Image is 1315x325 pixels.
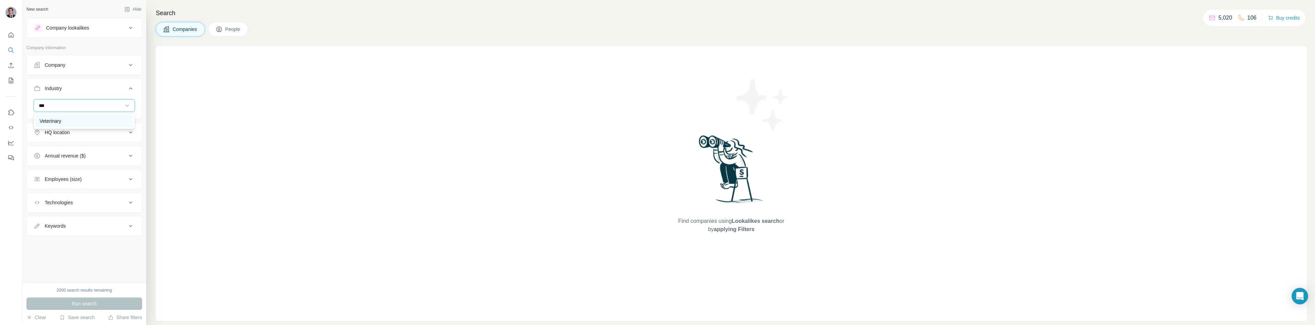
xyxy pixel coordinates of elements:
button: Keywords [27,218,142,234]
p: Company information [26,45,142,51]
span: Companies [173,26,198,33]
span: applying Filters [714,226,754,232]
button: Hide [120,4,146,14]
div: Employees (size) [45,176,81,183]
div: Technologies [45,199,73,206]
button: Use Surfe API [6,121,17,134]
div: Annual revenue ($) [45,152,86,159]
p: Veterinary [40,118,61,124]
button: HQ location [27,124,142,141]
p: 106 [1247,14,1257,22]
span: Lookalikes search [732,218,780,224]
button: Employees (size) [27,171,142,187]
button: Clear [26,314,46,321]
div: HQ location [45,129,70,136]
div: Open Intercom Messenger [1292,288,1308,304]
span: People [225,26,241,33]
span: Find companies using or by [676,217,786,234]
img: Avatar [6,7,17,18]
button: Company [27,57,142,73]
button: Company lookalikes [27,20,142,36]
div: New search [26,6,48,12]
button: Quick start [6,29,17,41]
p: 5,020 [1218,14,1232,22]
div: Industry [45,85,62,92]
button: Enrich CSV [6,59,17,72]
div: Company lookalikes [46,24,89,31]
button: Save search [59,314,95,321]
div: Company [45,62,65,68]
div: Keywords [45,223,66,229]
button: Feedback [6,152,17,164]
button: My lists [6,74,17,87]
button: Annual revenue ($) [27,148,142,164]
h4: Search [156,8,1307,18]
button: Industry [27,80,142,99]
button: Technologies [27,194,142,211]
button: Use Surfe on LinkedIn [6,106,17,119]
button: Search [6,44,17,56]
div: 2000 search results remaining [57,287,112,293]
button: Buy credits [1268,13,1300,23]
img: Surfe Illustration - Stars [731,74,793,136]
img: Surfe Illustration - Woman searching with binoculars [696,133,767,210]
button: Dashboard [6,137,17,149]
button: Share filters [108,314,142,321]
